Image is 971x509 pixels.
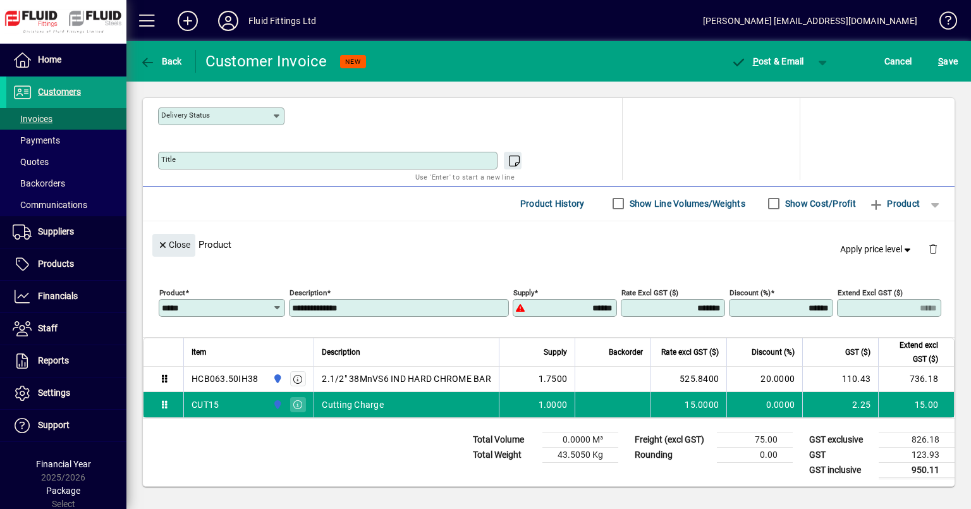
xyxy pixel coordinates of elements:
[159,288,185,297] mat-label: Product
[137,50,185,73] button: Back
[752,345,795,359] span: Discount (%)
[802,367,878,392] td: 110.43
[753,56,759,66] span: P
[918,234,948,264] button: Delete
[161,155,176,164] mat-label: Title
[6,410,126,441] a: Support
[38,87,81,97] span: Customers
[269,372,284,386] span: AUCKLAND
[126,50,196,73] app-page-header-button: Back
[661,345,719,359] span: Rate excl GST ($)
[13,178,65,188] span: Backorders
[205,51,327,71] div: Customer Invoice
[938,51,958,71] span: ave
[840,243,913,256] span: Apply price level
[38,54,61,64] span: Home
[38,355,69,365] span: Reports
[13,157,49,167] span: Quotes
[143,221,955,267] div: Product
[168,9,208,32] button: Add
[539,372,568,385] span: 1.7500
[803,447,879,462] td: GST
[192,398,219,411] div: CUT15
[6,345,126,377] a: Reports
[845,345,870,359] span: GST ($)
[38,323,58,333] span: Staff
[659,372,719,385] div: 525.8400
[879,432,955,447] td: 826.18
[152,234,195,257] button: Close
[149,238,198,250] app-page-header-button: Close
[208,9,248,32] button: Profile
[6,248,126,280] a: Products
[726,392,802,417] td: 0.0000
[192,372,258,385] div: HCB063.50IH38
[13,114,52,124] span: Invoices
[6,194,126,216] a: Communications
[918,243,948,254] app-page-header-button: Delete
[609,345,643,359] span: Backorder
[938,56,943,66] span: S
[879,462,955,478] td: 950.11
[467,447,542,462] td: Total Weight
[717,432,793,447] td: 75.00
[6,44,126,76] a: Home
[13,200,87,210] span: Communications
[628,447,717,462] td: Rounding
[322,345,360,359] span: Description
[38,259,74,269] span: Products
[46,486,80,496] span: Package
[730,288,771,297] mat-label: Discount (%)
[869,193,920,214] span: Product
[539,398,568,411] span: 1.0000
[542,447,618,462] td: 43.5050 Kg
[6,216,126,248] a: Suppliers
[515,192,590,215] button: Product History
[513,288,534,297] mat-label: Supply
[627,197,745,210] label: Show Line Volumes/Weights
[6,281,126,312] a: Financials
[192,345,207,359] span: Item
[731,56,804,66] span: ost & Email
[724,50,810,73] button: Post & Email
[628,432,717,447] td: Freight (excl GST)
[886,338,938,366] span: Extend excl GST ($)
[881,50,915,73] button: Cancel
[6,130,126,151] a: Payments
[38,420,70,430] span: Support
[878,392,954,417] td: 15.00
[38,388,70,398] span: Settings
[544,345,567,359] span: Supply
[803,432,879,447] td: GST exclusive
[322,398,384,411] span: Cutting Charge
[6,377,126,409] a: Settings
[345,58,361,66] span: NEW
[659,398,719,411] div: 15.0000
[835,238,919,261] button: Apply price level
[879,447,955,462] td: 123.93
[838,288,903,297] mat-label: Extend excl GST ($)
[467,432,542,447] td: Total Volume
[703,11,917,31] div: [PERSON_NAME] [EMAIL_ADDRESS][DOMAIN_NAME]
[884,51,912,71] span: Cancel
[161,111,210,120] mat-label: Delivery status
[415,169,515,184] mat-hint: Use 'Enter' to start a new line
[542,432,618,447] td: 0.0000 M³
[802,392,878,417] td: 2.25
[621,288,678,297] mat-label: Rate excl GST ($)
[140,56,182,66] span: Back
[248,11,316,31] div: Fluid Fittings Ltd
[36,459,91,469] span: Financial Year
[290,288,327,297] mat-label: Description
[6,173,126,194] a: Backorders
[6,108,126,130] a: Invoices
[322,372,491,385] span: 2.1/2" 38MnVS6 IND HARD CHROME BAR
[269,398,284,412] span: AUCKLAND
[935,50,961,73] button: Save
[6,151,126,173] a: Quotes
[717,447,793,462] td: 0.00
[38,226,74,236] span: Suppliers
[6,313,126,345] a: Staff
[783,197,856,210] label: Show Cost/Profit
[38,291,78,301] span: Financials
